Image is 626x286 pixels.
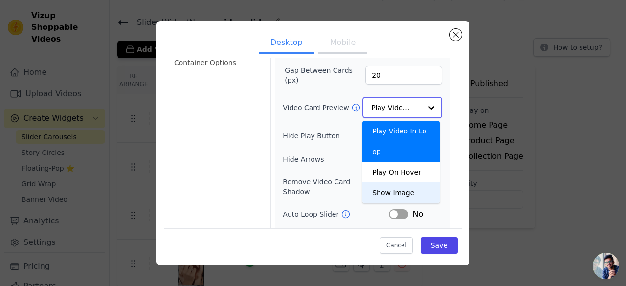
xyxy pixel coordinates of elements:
label: Hide Play Button [283,131,389,141]
span: No [412,208,423,220]
label: Auto Loop Slider [283,209,341,219]
label: Remove Video Card Shadow [283,177,379,197]
li: Container Options [168,53,265,72]
div: Play On Hover [362,162,440,182]
label: Hide Arrows [283,154,389,164]
button: Mobile [318,33,367,54]
div: Open chat [593,253,619,279]
button: Desktop [259,33,314,54]
div: Play Video In Loop [362,121,440,162]
div: Show Image [362,182,440,203]
button: Save [421,237,458,254]
button: Close modal [450,29,462,41]
button: Cancel [380,237,413,254]
label: Video Card Preview [283,103,351,112]
label: Gap Between Cards (px) [285,66,365,85]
